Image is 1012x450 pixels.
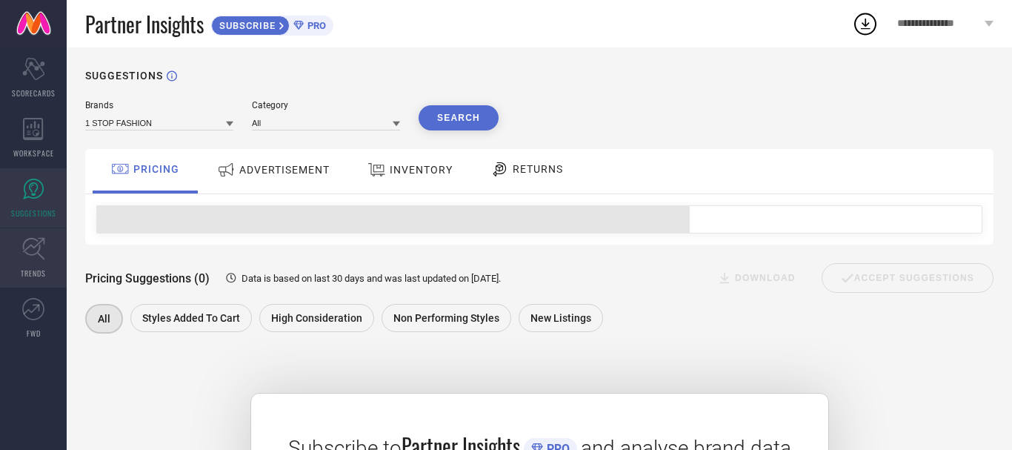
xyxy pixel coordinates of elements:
div: Open download list [852,10,879,37]
span: Partner Insights [85,9,204,39]
span: ADVERTISEMENT [239,164,330,176]
span: WORKSPACE [13,148,54,159]
div: Accept Suggestions [822,263,993,293]
span: SUBSCRIBE [212,20,279,31]
span: FWD [27,328,41,339]
span: Non Performing Styles [393,312,499,324]
span: Pricing Suggestions (0) [85,271,210,285]
span: Styles Added To Cart [142,312,240,324]
span: High Consideration [271,312,362,324]
h1: SUGGESTIONS [85,70,163,82]
span: New Listings [530,312,591,324]
a: SUBSCRIBEPRO [211,12,333,36]
span: TRENDS [21,268,46,279]
span: RETURNS [513,163,563,175]
span: SUGGESTIONS [11,208,56,219]
span: SCORECARDS [12,87,56,99]
div: Brands [85,100,233,110]
span: INVENTORY [390,164,453,176]
span: Data is based on last 30 days and was last updated on [DATE] . [242,273,501,284]
div: Category [252,100,400,110]
button: Search [419,105,499,130]
span: PRO [304,20,326,31]
span: All [98,313,110,325]
span: PRICING [133,163,179,175]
